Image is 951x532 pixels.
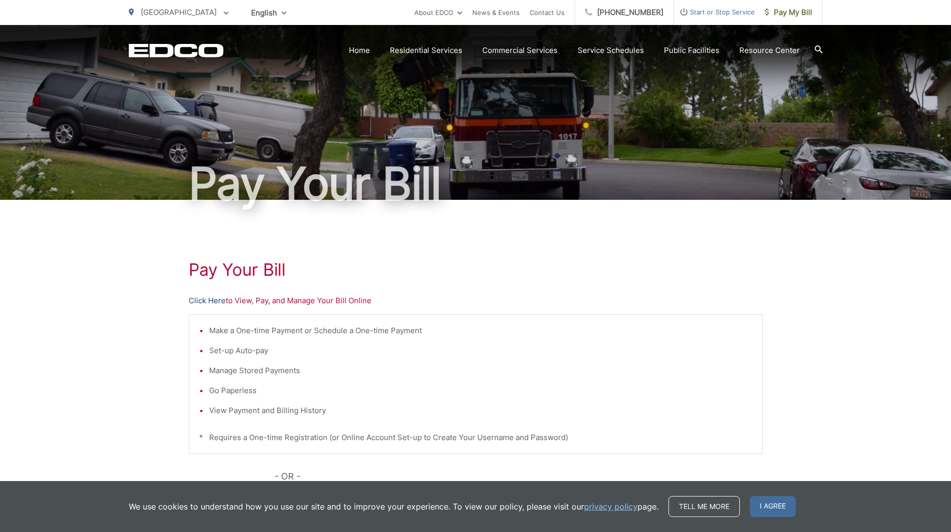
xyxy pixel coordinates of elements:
p: * Requires a One-time Registration (or Online Account Set-up to Create Your Username and Password) [199,432,752,444]
a: Service Schedules [578,44,644,56]
a: Home [349,44,370,56]
p: to View, Pay, and Manage Your Bill Online [189,295,763,307]
li: Set-up Auto-pay [209,345,752,357]
a: About EDCO [414,6,462,18]
a: Resource Center [739,44,800,56]
a: News & Events [472,6,520,18]
a: Tell me more [668,496,740,517]
a: Residential Services [390,44,462,56]
a: Public Facilities [664,44,719,56]
p: - OR - [275,469,763,484]
li: Go Paperless [209,385,752,397]
a: Click Here [189,295,226,307]
li: View Payment and Billing History [209,405,752,417]
span: English [244,4,294,21]
li: Manage Stored Payments [209,365,752,377]
a: Commercial Services [482,44,558,56]
p: We use cookies to understand how you use our site and to improve your experience. To view our pol... [129,501,658,513]
span: Pay My Bill [765,6,812,18]
h1: Pay Your Bill [189,260,763,280]
a: Contact Us [530,6,565,18]
a: privacy policy [584,501,637,513]
span: [GEOGRAPHIC_DATA] [141,7,217,17]
li: Make a One-time Payment or Schedule a One-time Payment [209,325,752,337]
a: EDCD logo. Return to the homepage. [129,43,224,57]
span: I agree [750,496,796,517]
h1: Pay Your Bill [129,159,823,209]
